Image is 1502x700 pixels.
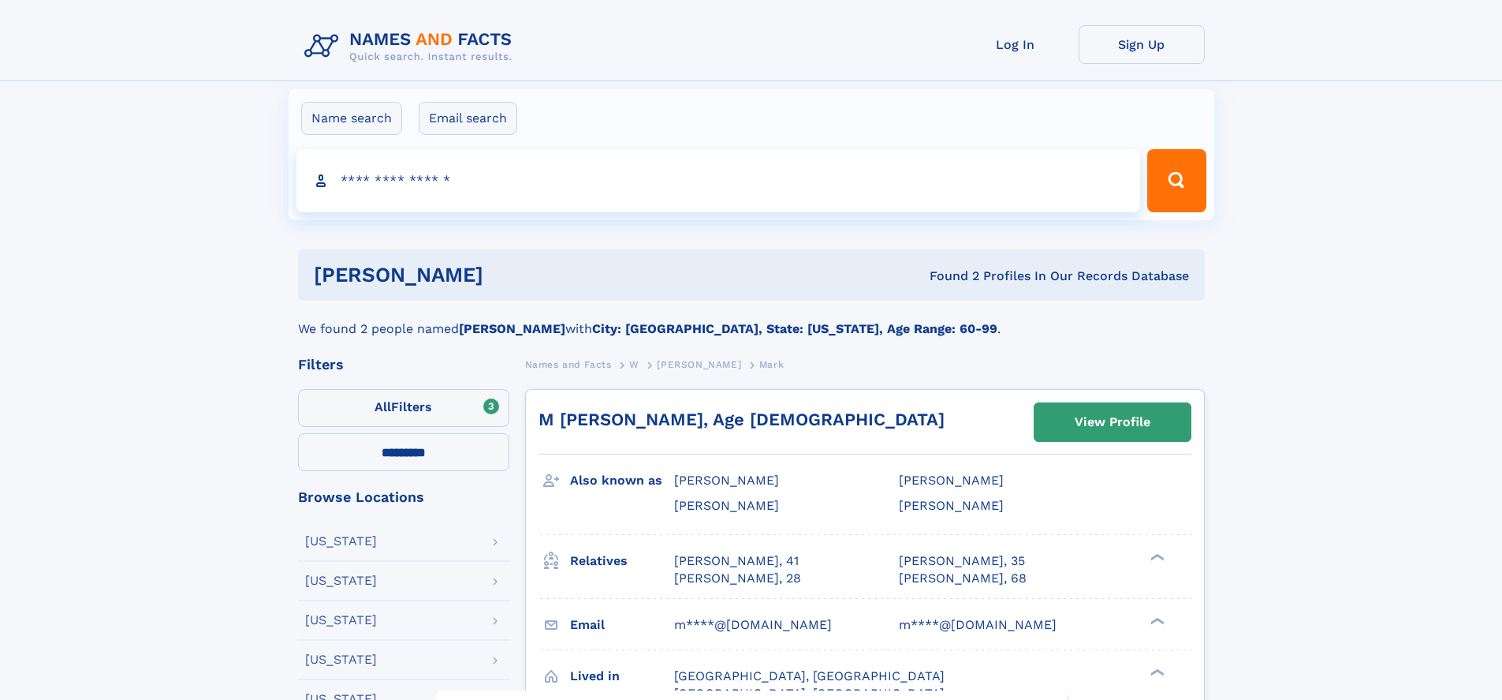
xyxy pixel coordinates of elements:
[1146,667,1165,677] div: ❯
[1147,149,1206,212] button: Search Button
[674,570,801,587] a: [PERSON_NAME], 28
[592,321,997,336] b: City: [GEOGRAPHIC_DATA], State: [US_STATE], Age Range: 60-99
[674,668,945,683] span: [GEOGRAPHIC_DATA], [GEOGRAPHIC_DATA]
[1079,25,1205,64] a: Sign Up
[305,535,377,548] div: [US_STATE]
[657,359,741,370] span: [PERSON_NAME]
[952,25,1079,64] a: Log In
[570,612,674,638] h3: Email
[674,498,779,513] span: [PERSON_NAME]
[298,357,509,372] div: Filters
[296,149,1141,212] input: search input
[419,102,517,135] label: Email search
[459,321,565,336] b: [PERSON_NAME]
[1034,403,1191,441] a: View Profile
[899,498,1004,513] span: [PERSON_NAME]
[899,552,1025,570] a: [PERSON_NAME], 35
[1075,404,1150,440] div: View Profile
[570,663,674,690] h3: Lived in
[298,490,509,504] div: Browse Locations
[305,653,377,666] div: [US_STATE]
[570,467,674,494] h3: Also known as
[629,354,639,374] a: W
[674,473,779,488] span: [PERSON_NAME]
[525,354,612,374] a: Names and Facts
[305,614,377,627] div: [US_STATE]
[301,102,402,135] label: Name search
[298,301,1205,339] div: We found 2 people named with .
[629,359,639,370] span: W
[1146,552,1165,562] div: ❯
[899,473,1004,488] span: [PERSON_NAME]
[657,354,741,374] a: [PERSON_NAME]
[706,268,1189,285] div: Found 2 Profiles In Our Records Database
[759,359,784,370] span: Mark
[674,552,799,570] a: [PERSON_NAME], 41
[298,25,525,68] img: Logo Names and Facts
[298,389,509,427] label: Filters
[570,548,674,575] h3: Relatives
[899,570,1027,587] a: [PERSON_NAME], 68
[305,575,377,587] div: [US_STATE]
[1146,616,1165,626] div: ❯
[375,399,391,414] span: All
[314,265,706,285] h1: [PERSON_NAME]
[539,410,945,429] a: M [PERSON_NAME], Age [DEMOGRAPHIC_DATA]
